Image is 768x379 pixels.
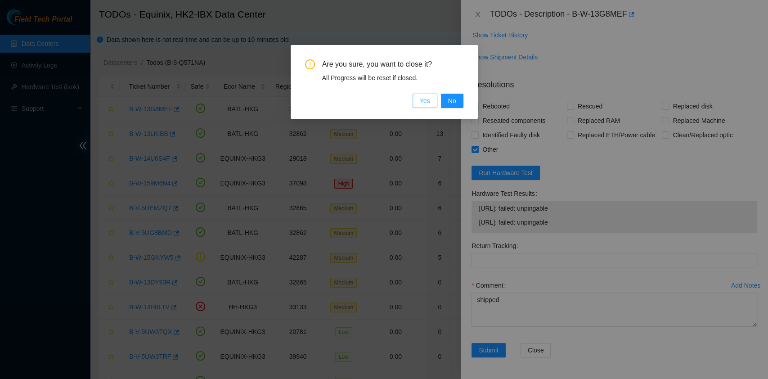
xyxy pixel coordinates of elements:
[448,96,456,106] span: No
[305,59,315,69] span: exclamation-circle
[413,94,437,108] button: Yes
[420,96,430,106] span: Yes
[322,73,463,83] div: All Progress will be reset if closed.
[441,94,463,108] button: No
[322,59,463,69] span: Are you sure, you want to close it?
